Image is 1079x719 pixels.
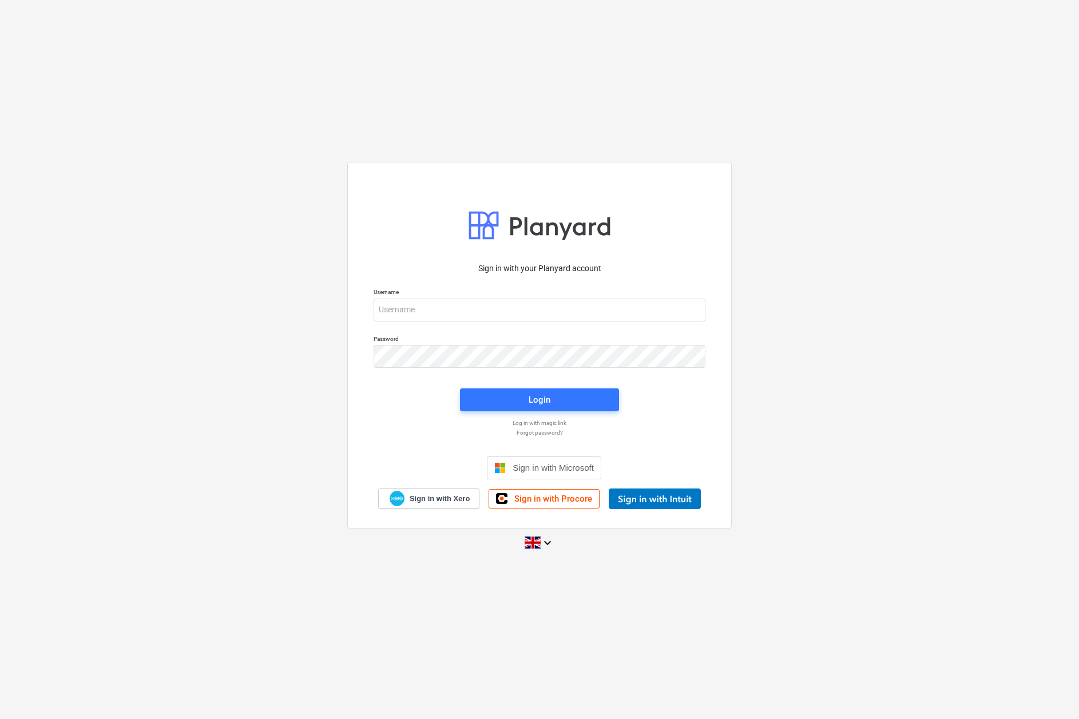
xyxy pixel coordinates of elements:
[368,429,711,436] a: Forgot password?
[390,491,404,506] img: Xero logo
[374,288,705,298] p: Username
[410,494,470,504] span: Sign in with Xero
[460,388,619,411] button: Login
[378,488,480,509] a: Sign in with Xero
[529,392,550,407] div: Login
[489,489,600,509] a: Sign in with Procore
[374,335,705,345] p: Password
[374,263,705,275] p: Sign in with your Planyard account
[513,463,594,472] span: Sign in with Microsoft
[494,462,506,474] img: Microsoft logo
[374,299,705,321] input: Username
[368,419,711,427] a: Log in with magic link
[514,494,592,504] span: Sign in with Procore
[541,536,554,550] i: keyboard_arrow_down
